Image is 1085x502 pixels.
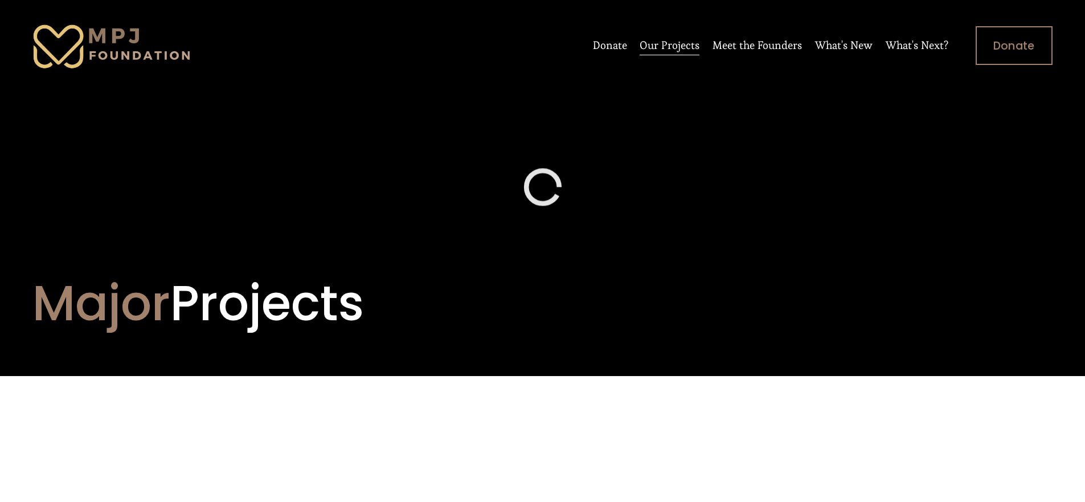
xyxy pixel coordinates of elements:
span: Major [32,269,170,337]
a: Donate [976,26,1053,65]
a: Donate [593,35,627,57]
a: What's Next? [886,35,948,57]
a: What's New [815,35,873,57]
a: Our Projects [640,35,699,57]
a: Meet the Founders [713,35,802,57]
img: MPJ Foundation [32,22,192,70]
h1: Projects [32,274,1053,333]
